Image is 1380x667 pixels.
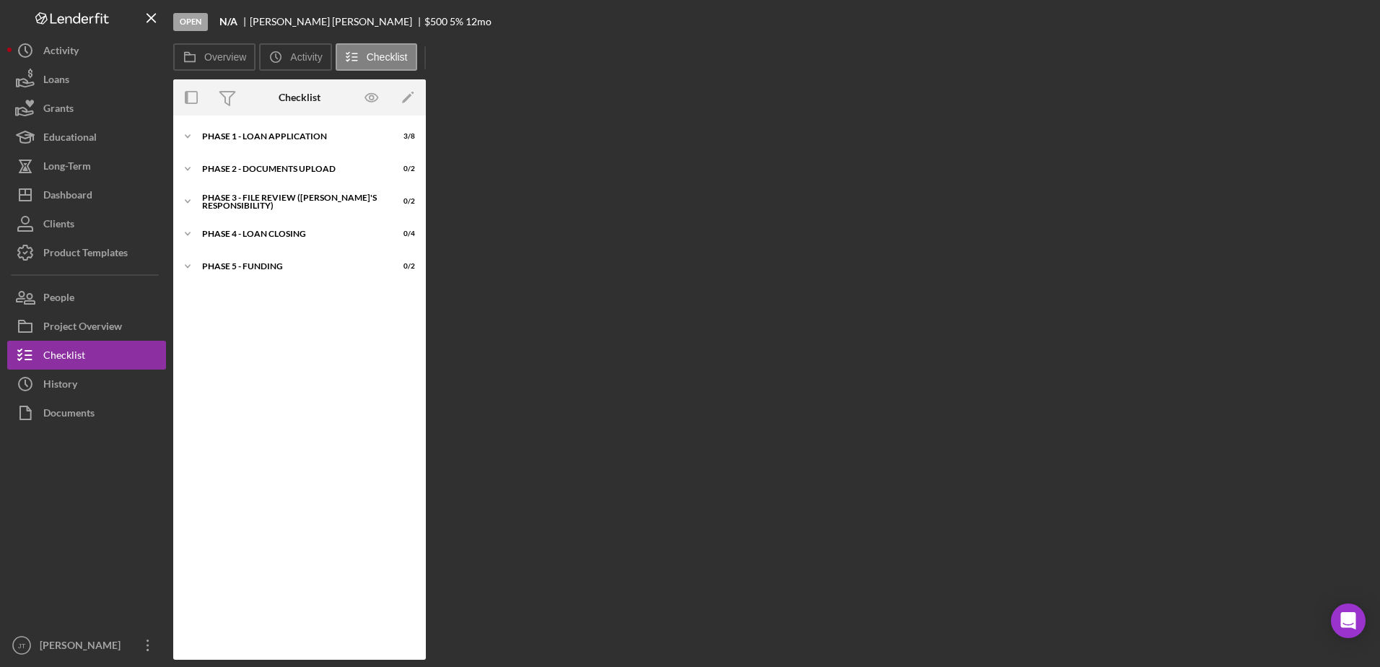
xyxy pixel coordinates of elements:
[7,370,166,398] button: History
[450,16,463,27] div: 5 %
[424,15,447,27] span: $500
[7,312,166,341] button: Project Overview
[202,262,379,271] div: Phase 5 - Funding
[173,13,208,31] div: Open
[43,36,79,69] div: Activity
[43,398,95,431] div: Documents
[279,92,320,103] div: Checklist
[43,238,128,271] div: Product Templates
[7,398,166,427] button: Documents
[18,642,26,650] text: JT
[43,283,74,315] div: People
[36,631,130,663] div: [PERSON_NAME]
[7,180,166,209] button: Dashboard
[389,262,415,271] div: 0 / 2
[7,123,166,152] button: Educational
[290,51,322,63] label: Activity
[7,94,166,123] button: Grants
[43,152,91,184] div: Long-Term
[43,209,74,242] div: Clients
[7,341,166,370] button: Checklist
[202,230,379,238] div: PHASE 4 - LOAN CLOSING
[43,65,69,97] div: Loans
[173,43,256,71] button: Overview
[466,16,492,27] div: 12 mo
[7,631,166,660] button: JT[PERSON_NAME]
[389,165,415,173] div: 0 / 2
[7,65,166,94] button: Loans
[7,209,166,238] button: Clients
[43,180,92,213] div: Dashboard
[336,43,417,71] button: Checklist
[43,341,85,373] div: Checklist
[43,370,77,402] div: History
[202,165,379,173] div: Phase 2 - DOCUMENTS UPLOAD
[367,51,408,63] label: Checklist
[7,283,166,312] button: People
[7,36,166,65] button: Activity
[389,132,415,141] div: 3 / 8
[7,238,166,267] button: Product Templates
[389,197,415,206] div: 0 / 2
[202,193,379,210] div: PHASE 3 - FILE REVIEW ([PERSON_NAME]'s Responsibility)
[43,123,97,155] div: Educational
[1331,603,1366,638] div: Open Intercom Messenger
[43,312,122,344] div: Project Overview
[259,43,331,71] button: Activity
[7,152,166,180] button: Long-Term
[204,51,246,63] label: Overview
[43,94,74,126] div: Grants
[219,16,237,27] b: N/A
[389,230,415,238] div: 0 / 4
[250,16,424,27] div: [PERSON_NAME] [PERSON_NAME]
[202,132,379,141] div: Phase 1 - Loan Application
